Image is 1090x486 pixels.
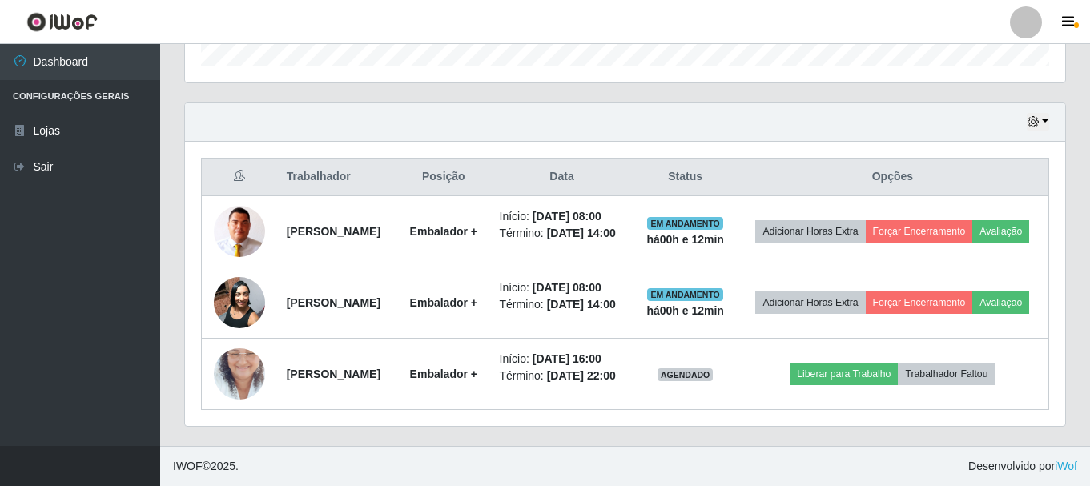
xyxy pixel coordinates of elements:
button: Trabalhador Faltou [898,363,995,385]
button: Adicionar Horas Extra [755,220,865,243]
strong: [PERSON_NAME] [287,225,380,238]
strong: há 00 h e 12 min [646,233,724,246]
th: Posição [397,159,489,196]
th: Status [634,159,737,196]
img: 1677848309634.jpeg [214,328,265,420]
li: Término: [500,296,625,313]
strong: [PERSON_NAME] [287,296,380,309]
span: © 2025 . [173,458,239,475]
button: Avaliação [972,220,1029,243]
li: Início: [500,208,625,225]
time: [DATE] 22:00 [547,369,616,382]
button: Forçar Encerramento [866,220,973,243]
span: Desenvolvido por [968,458,1077,475]
button: Forçar Encerramento [866,291,973,314]
a: iWof [1055,460,1077,472]
img: 1746844988823.jpeg [214,268,265,336]
time: [DATE] 14:00 [547,298,616,311]
button: Adicionar Horas Extra [755,291,865,314]
time: [DATE] 16:00 [533,352,601,365]
th: Data [490,159,634,196]
strong: Embalador + [410,368,477,380]
img: CoreUI Logo [26,12,98,32]
button: Liberar para Trabalho [790,363,898,385]
time: [DATE] 08:00 [533,281,601,294]
strong: Embalador + [410,296,477,309]
th: Trabalhador [277,159,398,196]
time: [DATE] 14:00 [547,227,616,239]
span: AGENDADO [658,368,714,381]
span: EM ANDAMENTO [647,288,723,301]
time: [DATE] 08:00 [533,210,601,223]
button: Avaliação [972,291,1029,314]
span: EM ANDAMENTO [647,217,723,230]
strong: Embalador + [410,225,477,238]
li: Término: [500,225,625,242]
strong: há 00 h e 12 min [646,304,724,317]
li: Início: [500,279,625,296]
strong: [PERSON_NAME] [287,368,380,380]
li: Início: [500,351,625,368]
span: IWOF [173,460,203,472]
li: Término: [500,368,625,384]
th: Opções [737,159,1049,196]
img: 1730253836277.jpeg [214,206,265,258]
